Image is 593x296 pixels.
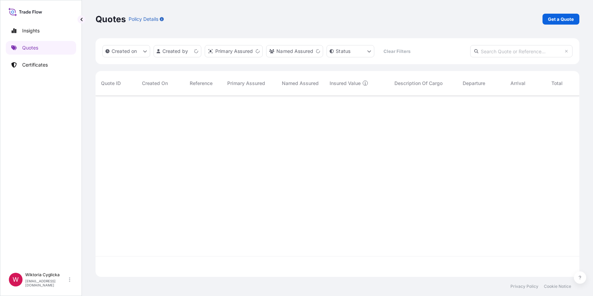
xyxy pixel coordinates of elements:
[13,276,19,283] span: W
[215,48,253,55] p: Primary Assured
[205,45,263,57] button: distributor Filter options
[470,45,573,57] input: Search Quote or Reference...
[548,16,574,23] p: Get a Quote
[22,27,40,34] p: Insights
[154,45,201,57] button: createdBy Filter options
[378,46,416,57] button: Clear Filters
[463,80,485,87] span: Departure
[101,80,121,87] span: Quote ID
[112,48,137,55] p: Created on
[6,41,76,55] a: Quotes
[543,14,579,25] a: Get a Quote
[384,48,410,55] p: Clear Filters
[22,61,48,68] p: Certificates
[190,80,213,87] span: Reference
[551,80,563,87] span: Total
[6,58,76,72] a: Certificates
[394,80,443,87] span: Description Of Cargo
[282,80,319,87] span: Named Assured
[102,45,150,57] button: createdOn Filter options
[25,272,68,278] p: Wiktoria Cyglicka
[96,14,126,25] p: Quotes
[266,45,323,57] button: cargoOwner Filter options
[330,80,361,87] span: Insured Value
[129,16,158,23] p: Policy Details
[22,44,38,51] p: Quotes
[227,80,265,87] span: Primary Assured
[25,279,68,287] p: [EMAIL_ADDRESS][DOMAIN_NAME]
[6,24,76,38] a: Insights
[276,48,313,55] p: Named Assured
[544,284,571,289] a: Cookie Notice
[510,284,538,289] a: Privacy Policy
[327,45,374,57] button: certificateStatus Filter options
[162,48,188,55] p: Created by
[510,80,525,87] span: Arrival
[336,48,350,55] p: Status
[142,80,168,87] span: Created On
